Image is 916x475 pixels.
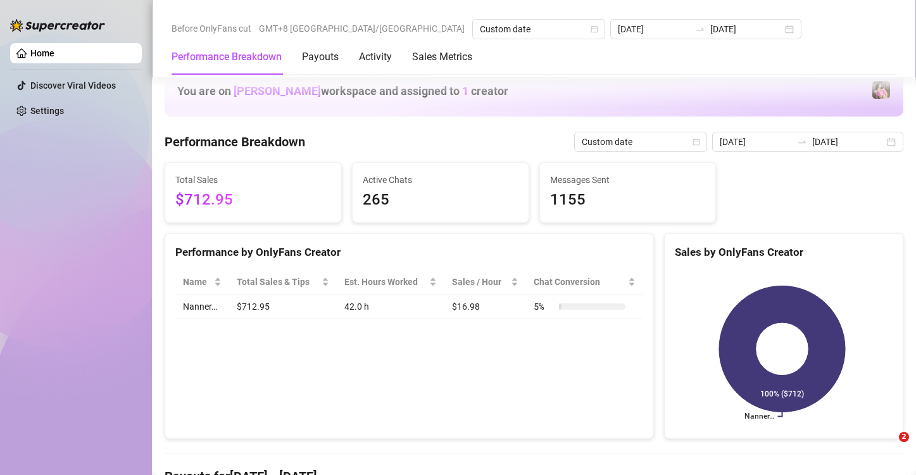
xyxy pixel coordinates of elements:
span: 265 [363,188,518,212]
a: Home [30,48,54,58]
span: Sales / Hour [452,275,508,289]
td: 42.0 h [337,294,444,319]
th: Sales / Hour [444,270,526,294]
td: Nanner… [175,294,229,319]
input: End date [812,135,884,149]
th: Name [175,270,229,294]
h1: You are on workspace and assigned to creator [177,84,508,98]
input: End date [710,22,782,36]
div: Performance by OnlyFans Creator [175,244,643,261]
div: Sales Metrics [412,49,472,65]
span: Before OnlyFans cut [172,19,251,38]
td: $16.98 [444,294,526,319]
span: calendar [693,138,700,146]
span: Custom date [480,20,598,39]
span: GMT+8 [GEOGRAPHIC_DATA]/[GEOGRAPHIC_DATA] [259,19,465,38]
span: 1 [462,84,468,98]
div: Payouts [302,49,339,65]
span: 5 % [534,300,554,313]
span: 2 [899,432,909,442]
span: swap-right [695,24,705,34]
span: to [797,137,807,147]
span: Name [183,275,211,289]
span: [PERSON_NAME] [234,84,321,98]
div: Sales by OnlyFans Creator [675,244,893,261]
span: Total Sales & Tips [237,275,318,289]
td: $712.95 [229,294,336,319]
text: Nanner… [744,412,774,421]
a: Settings [30,106,64,116]
span: $712.95 [175,188,331,212]
input: Start date [618,22,690,36]
span: 1155 [550,188,706,212]
div: Activity [359,49,392,65]
div: Performance Breakdown [172,49,282,65]
th: Chat Conversion [526,270,643,294]
span: Total Sales [175,173,331,187]
input: Start date [720,135,792,149]
img: logo-BBDzfeDw.svg [10,19,105,32]
th: Total Sales & Tips [229,270,336,294]
span: Messages Sent [550,173,706,187]
img: Nanner [872,81,890,99]
span: Chat Conversion [534,275,625,289]
h4: Performance Breakdown [165,133,305,151]
a: Discover Viral Videos [30,80,116,91]
span: swap-right [797,137,807,147]
span: Custom date [582,132,700,151]
span: calendar [591,25,598,33]
iframe: Intercom live chat [873,432,903,462]
div: Est. Hours Worked [344,275,427,289]
span: to [695,24,705,34]
span: Active Chats [363,173,518,187]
